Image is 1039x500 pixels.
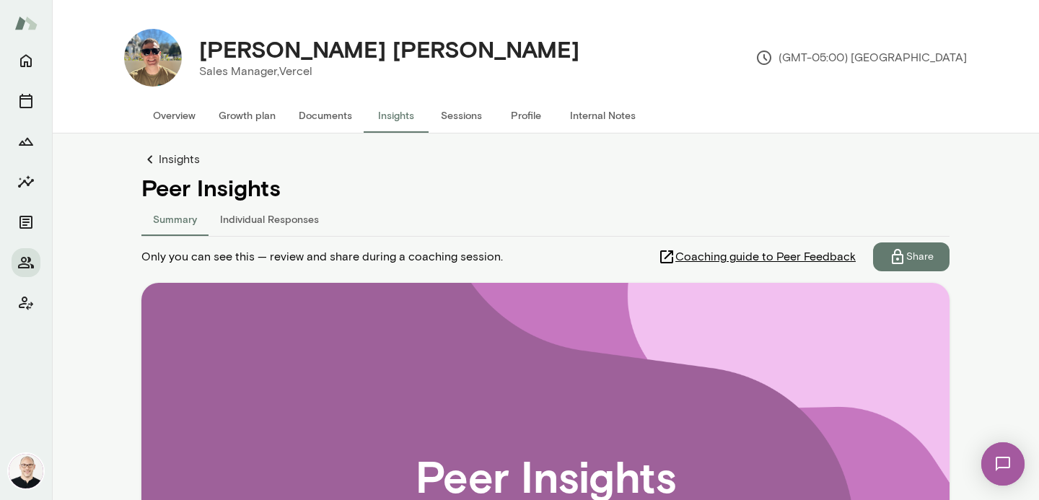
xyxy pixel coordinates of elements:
h4: [PERSON_NAME] [PERSON_NAME] [199,35,579,63]
button: Members [12,248,40,277]
button: Sessions [429,98,494,133]
button: Client app [12,289,40,317]
p: Sales Manager, Vercel [199,63,579,80]
span: Coaching guide to Peer Feedback [675,248,856,266]
button: Growth plan [207,98,287,133]
p: (GMT-05:00) [GEOGRAPHIC_DATA] [755,49,967,66]
a: Insights [141,151,950,168]
button: Documents [12,208,40,237]
h4: Peer Insights [141,174,950,201]
div: responses-tab [141,201,950,236]
img: Matt Jared [124,29,182,87]
button: Home [12,46,40,75]
button: Insights [364,98,429,133]
button: Sessions [12,87,40,115]
button: Growth Plan [12,127,40,156]
a: Coaching guide to Peer Feedback [658,242,873,271]
button: Insights [12,167,40,196]
button: Individual Responses [209,201,330,236]
button: Internal Notes [558,98,647,133]
button: Summary [141,201,209,236]
button: Overview [141,98,207,133]
img: Michael Wilson [9,454,43,488]
button: Share [873,242,950,271]
p: Share [906,250,934,264]
button: Profile [494,98,558,133]
span: Only you can see this — review and share during a coaching session. [141,248,503,266]
img: Mento [14,9,38,37]
button: Documents [287,98,364,133]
